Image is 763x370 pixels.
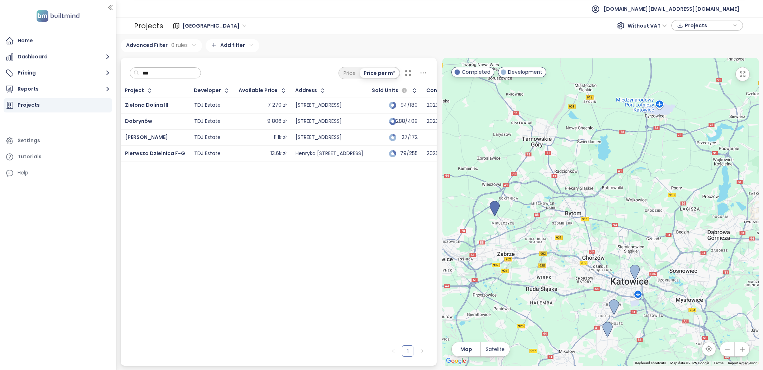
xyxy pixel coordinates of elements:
div: Construction Start [426,88,477,93]
div: 7 270 zł [268,102,287,109]
li: 1 [402,345,413,357]
div: Advanced Filter [121,39,202,52]
div: 2023-09 [427,102,448,109]
div: Add filter [206,39,259,52]
div: Home [18,36,33,45]
button: Keyboard shortcuts [635,361,666,366]
div: 11.1k zł [274,134,287,141]
div: Help [18,168,28,177]
div: Projects [134,19,163,33]
a: [PERSON_NAME] [125,134,168,141]
div: Tutorials [18,152,42,161]
div: 94/180 [400,103,418,107]
a: Settings [4,134,112,148]
div: [STREET_ADDRESS] [296,102,342,109]
button: Map [452,342,480,356]
div: TDJ Estate [194,102,221,109]
button: Dashboard [4,50,112,64]
a: Terms (opens in new tab) [714,361,724,365]
button: right [416,345,428,357]
span: Satelite [486,345,505,353]
span: [DOMAIN_NAME][EMAIL_ADDRESS][DOMAIN_NAME] [604,0,739,18]
div: Sold Units [372,86,409,95]
div: Help [4,166,112,180]
div: Developer [194,88,221,93]
a: Open this area in Google Maps (opens a new window) [444,356,468,366]
div: [STREET_ADDRESS] [296,134,342,141]
button: left [388,345,399,357]
a: 1 [402,346,413,356]
span: Development [508,68,542,76]
span: Without VAT [628,20,667,31]
div: 79/255 [400,151,418,156]
div: Available Price [239,88,278,93]
div: [STREET_ADDRESS] [296,118,342,125]
div: Price [340,68,360,78]
button: Reports [4,82,112,96]
span: right [420,349,424,353]
a: Dobrynów [125,117,152,125]
div: TDJ Estate [194,134,221,141]
li: Previous Page [388,345,399,357]
a: Projects [4,98,112,112]
a: Home [4,34,112,48]
div: Projects [18,101,40,110]
a: Tutorials [4,150,112,164]
div: 2023-09 [427,118,448,125]
span: Katowice [182,20,246,31]
button: Satelite [481,342,510,356]
span: left [391,349,395,353]
li: Next Page [416,345,428,357]
div: 13.6k zł [270,150,287,157]
div: Address [295,88,317,93]
div: Price per m² [360,68,399,78]
a: Pierwsza Dzielnica F-G [125,150,185,157]
a: Zielona Dolina III [125,101,168,109]
div: 288/409 [400,119,418,124]
a: Report a map error [728,361,757,365]
img: Google [444,356,468,366]
div: Settings [18,136,40,145]
span: 0 rules [171,41,188,49]
span: Completed [462,68,490,76]
div: Project [125,88,144,93]
div: Henryka [STREET_ADDRESS] [296,150,363,157]
div: TDJ Estate [194,118,221,125]
div: 2025-02 [427,150,447,157]
div: TDJ Estate [194,150,221,157]
img: logo [34,9,82,23]
button: Pricing [4,66,112,80]
div: button [675,20,739,31]
span: Map [460,345,472,353]
span: Sold Units [372,88,398,93]
span: Map data ©2025 Google [670,361,709,365]
span: Projects [685,20,731,31]
div: 27/172 [400,135,418,140]
div: 9 806 zł [267,118,287,125]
